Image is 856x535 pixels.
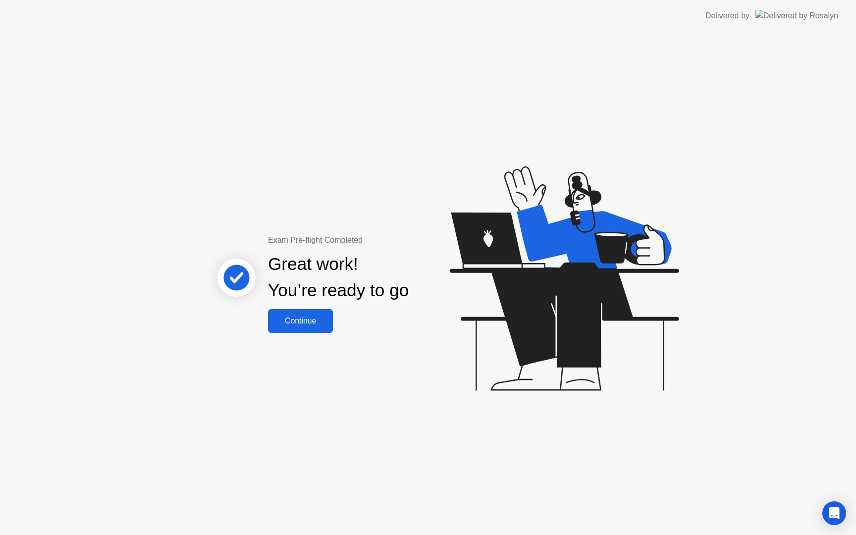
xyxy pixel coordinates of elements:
[268,251,409,304] div: Great work! You’re ready to go
[268,309,333,333] button: Continue
[271,317,330,325] div: Continue
[822,501,846,525] div: Open Intercom Messenger
[268,234,473,246] div: Exam Pre-flight Completed
[755,10,838,21] img: Delivered by Rosalyn
[705,10,749,22] div: Delivered by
